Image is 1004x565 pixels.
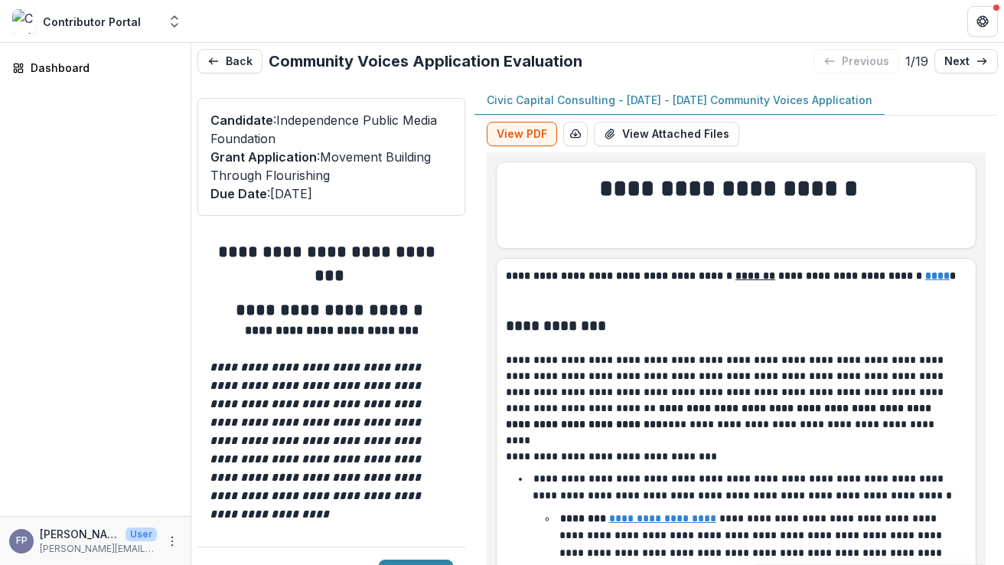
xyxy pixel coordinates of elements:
h2: Community Voices Application Evaluation [269,52,582,70]
p: : Independence Public Media Foundation [210,111,452,148]
button: View Attached Files [594,122,739,146]
a: next [934,49,998,73]
div: Dashboard [31,60,172,76]
p: Civic Capital Consulting - [DATE] - [DATE] Community Voices Application [487,92,872,108]
span: Due Date [210,186,267,201]
p: previous [842,55,889,68]
img: Contributor Portal [12,9,37,34]
div: Contributor Portal [43,14,141,30]
button: View PDF [487,122,557,146]
button: More [163,532,181,550]
span: Candidate [210,113,273,128]
p: : Movement Building Through Flourishing [210,148,452,185]
div: Fred Pinguel [16,536,28,546]
p: : [DATE] [210,185,452,203]
button: Get Help [967,6,998,37]
button: Open entity switcher [164,6,185,37]
p: next [944,55,970,68]
button: previous [813,49,899,73]
p: [PERSON_NAME][EMAIL_ADDRESS][DOMAIN_NAME] [40,542,157,556]
p: 1 / 19 [905,52,928,70]
p: User [125,527,157,541]
span: Grant Application [210,149,317,165]
button: Back [197,49,262,73]
a: Dashboard [6,55,184,80]
p: [PERSON_NAME] [40,526,119,542]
